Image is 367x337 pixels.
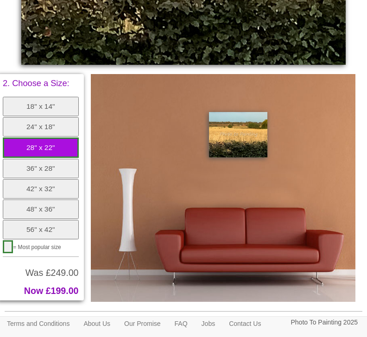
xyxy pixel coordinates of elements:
[3,200,79,219] button: 48" x 36"
[222,317,268,331] a: Contact Us
[3,220,79,239] button: 56" x 42"
[3,159,79,178] button: 36" x 28"
[3,137,79,158] button: 28" x 22"
[13,244,61,250] span: = Most popular size
[3,97,79,116] button: 18" x 14"
[168,317,195,331] a: FAQ
[25,268,79,278] span: Was £249.00
[24,286,43,296] span: Now
[76,317,117,331] a: About Us
[209,112,267,157] img: Painting
[46,286,79,296] span: £199.00
[3,117,79,137] button: 24" x 18"
[117,317,168,331] a: Our Promise
[3,79,79,87] p: 2. Choose a Size:
[91,74,356,302] img: Please click the buttons to see your painting on the wall
[291,317,358,328] p: Photo To Painting 2025
[3,179,79,199] button: 42" x 32"
[195,317,222,331] a: Jobs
